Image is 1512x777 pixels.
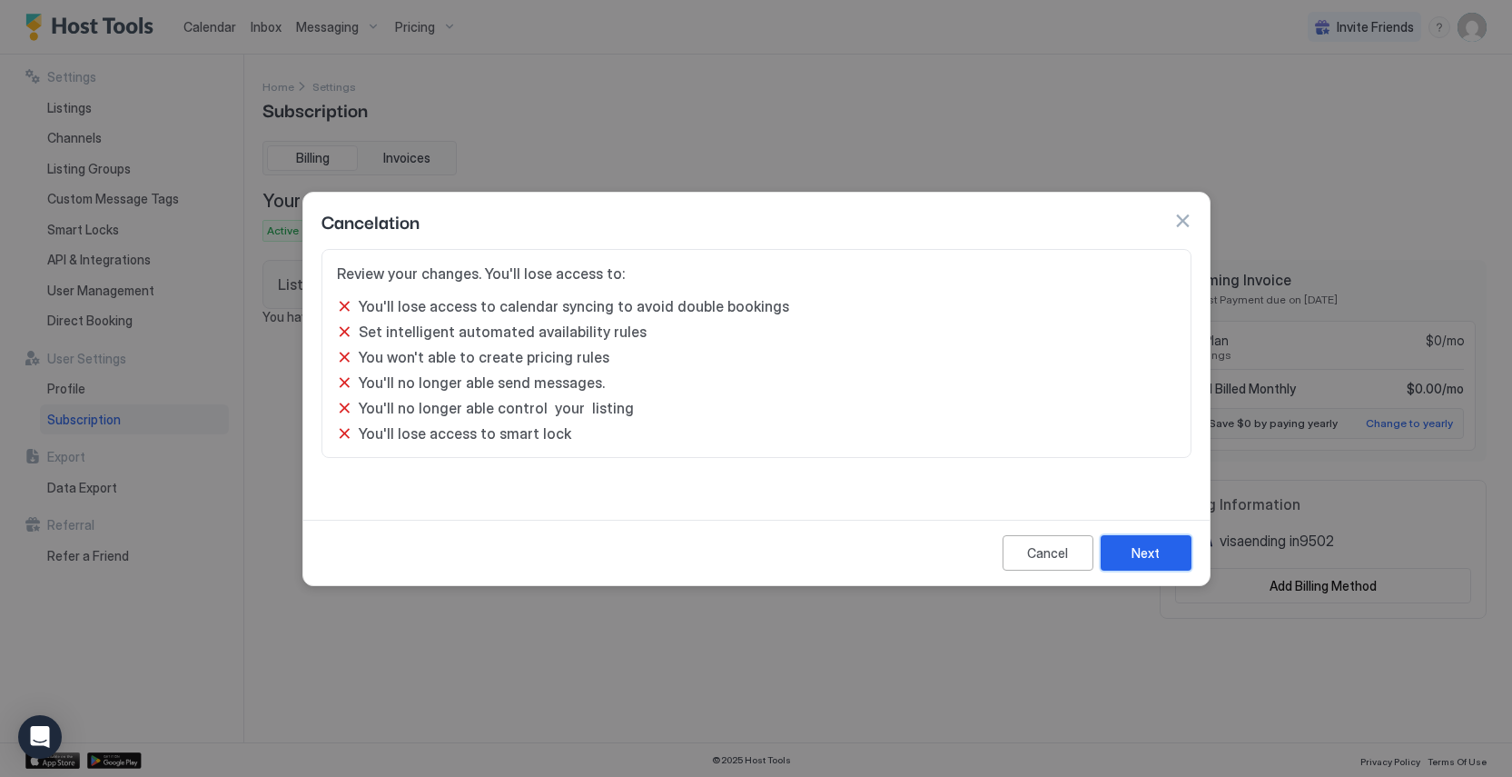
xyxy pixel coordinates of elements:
span: Set intelligent automated availability rules [359,323,647,341]
span: You'll no longer able control your listing [359,399,634,417]
button: Next [1101,535,1191,571]
span: Review your changes. You'll lose access to: [337,264,1176,283]
span: You won't able to create pricing rules [359,348,609,366]
div: Next [1132,543,1160,563]
button: Cancel [1003,535,1093,571]
span: You'll lose access to calendar syncing to avoid double bookings [359,297,789,315]
div: Open Intercom Messenger [18,715,62,759]
span: Cancelation [321,207,420,234]
span: You'll lose access to smart lock [359,424,571,443]
span: You'll no longer able send messages. [359,374,605,392]
div: Cancel [1027,543,1068,563]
